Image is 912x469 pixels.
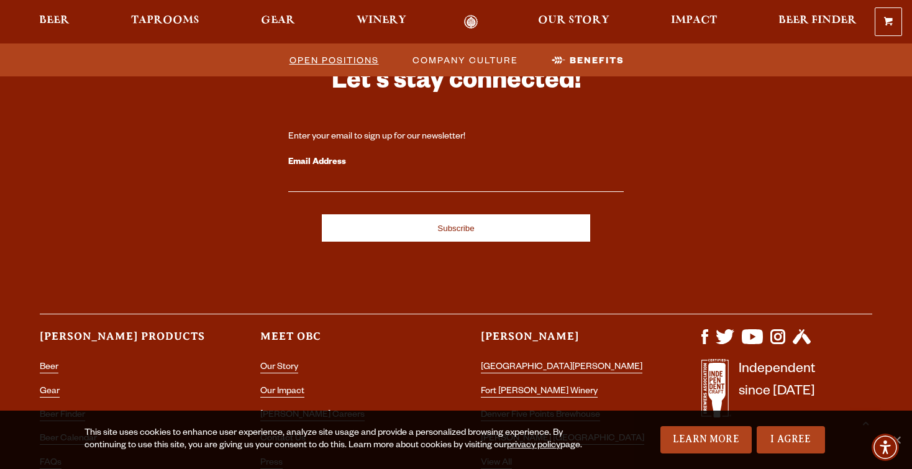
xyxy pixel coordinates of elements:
[40,329,211,355] h3: [PERSON_NAME] Products
[538,16,609,25] span: Our Story
[260,329,431,355] h3: Meet OBC
[405,51,524,69] a: Company Culture
[260,363,298,373] a: Our Story
[663,15,725,29] a: Impact
[544,51,631,69] a: Benefits
[793,338,811,348] a: Visit us on Untappd
[31,15,78,29] a: Beer
[660,426,752,453] a: Learn More
[288,155,624,171] label: Email Address
[131,16,199,25] span: Taprooms
[872,434,899,461] div: Accessibility Menu
[253,15,303,29] a: Gear
[322,214,590,242] input: Subscribe
[123,15,207,29] a: Taprooms
[770,15,865,29] a: Beer Finder
[770,338,785,348] a: Visit us on Instagram
[701,338,708,348] a: Visit us on Facebook
[570,51,624,69] span: Benefits
[850,407,881,438] a: Scroll to top
[742,338,763,348] a: Visit us on YouTube
[40,363,58,373] a: Beer
[282,51,385,69] a: Open Positions
[40,387,60,398] a: Gear
[261,16,295,25] span: Gear
[290,51,379,69] span: Open Positions
[739,359,815,424] p: Independent since [DATE]
[481,387,598,398] a: Fort [PERSON_NAME] Winery
[288,131,624,143] div: Enter your email to sign up for our newsletter!
[357,16,406,25] span: Winery
[757,426,825,453] a: I Agree
[288,65,624,102] h3: Let's stay connected!
[716,338,734,348] a: Visit us on X (formerly Twitter)
[507,441,560,451] a: privacy policy
[413,51,518,69] span: Company Culture
[448,15,495,29] a: Odell Home
[84,427,595,452] div: This site uses cookies to enhance user experience, analyze site usage and provide a personalized ...
[481,363,642,373] a: [GEOGRAPHIC_DATA][PERSON_NAME]
[39,16,70,25] span: Beer
[260,387,304,398] a: Our Impact
[349,15,414,29] a: Winery
[778,16,857,25] span: Beer Finder
[481,329,652,355] h3: [PERSON_NAME]
[671,16,717,25] span: Impact
[530,15,618,29] a: Our Story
